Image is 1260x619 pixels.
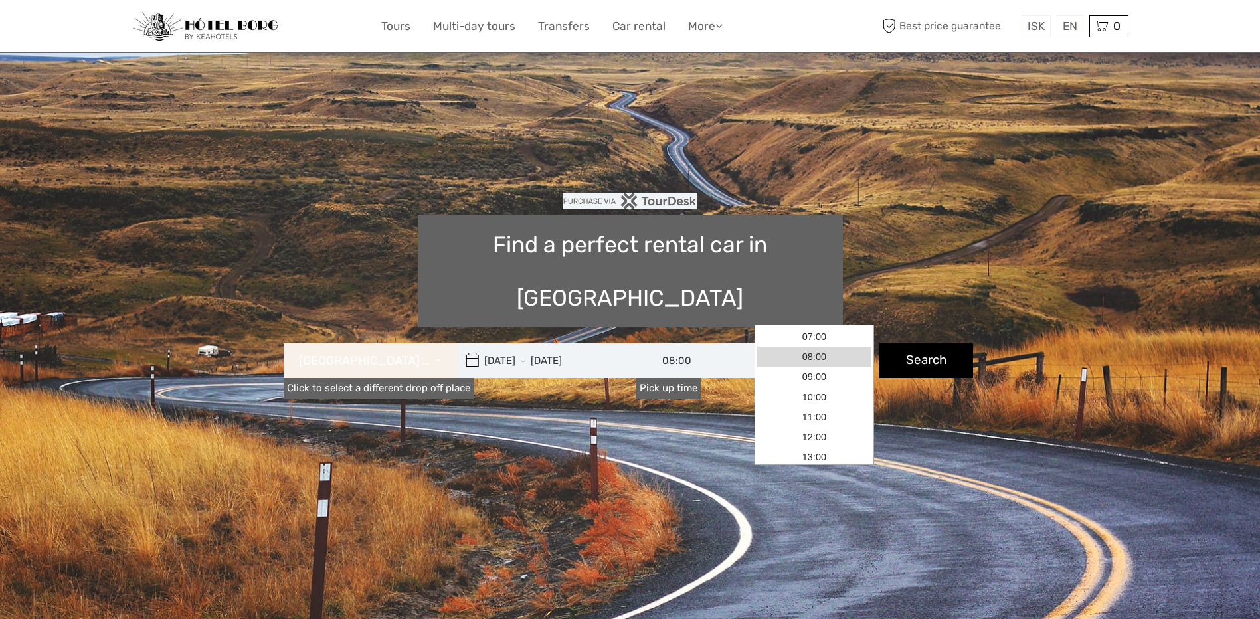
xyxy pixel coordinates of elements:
a: 12:00 [757,427,871,447]
img: PurchaseViaTourDesk.png [563,193,697,209]
img: 97-048fac7b-21eb-4351-ac26-83e096b89eb3_logo_small.jpg [132,12,278,41]
a: 13:00 [757,447,871,467]
span: ISK [1028,19,1045,33]
a: Transfers [538,17,590,36]
div: EN [1057,15,1083,37]
span: 0 [1111,19,1123,33]
button: Open LiveChat chat widget [153,21,169,37]
span: Best price guarantee [879,15,1018,37]
h1: Find a perfect rental car in [GEOGRAPHIC_DATA] [418,215,843,327]
a: 10:00 [757,387,871,407]
a: Multi-day tours [433,17,515,36]
button: [GEOGRAPHIC_DATA] Downtown ([GEOGRAPHIC_DATA] 5) [284,343,458,378]
a: 08:00 [757,347,871,367]
label: Pick up time [636,378,701,398]
a: Car rental [612,17,666,36]
input: Pick up time [636,343,756,378]
input: Pick up and drop off date [458,343,638,378]
a: 07:00 [757,327,871,347]
button: Search [879,343,973,378]
a: Tours [381,17,410,36]
a: 09:00 [757,367,871,387]
a: More [688,17,723,36]
p: We're away right now. Please check back later! [19,23,150,34]
span: [GEOGRAPHIC_DATA] Downtown ([GEOGRAPHIC_DATA] 5) [299,353,432,370]
a: 11:00 [757,407,871,427]
a: Click to select a different drop off place [284,378,474,398]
